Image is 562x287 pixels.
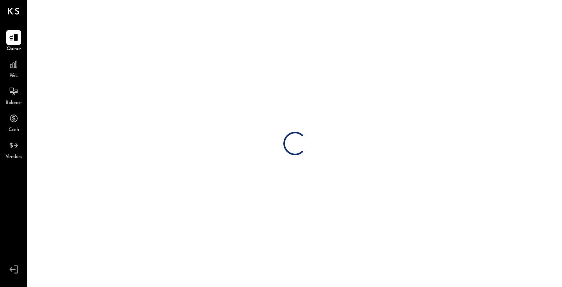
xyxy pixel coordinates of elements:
a: Cash [0,111,27,134]
a: Vendors [0,138,27,161]
span: Balance [5,100,22,107]
a: P&L [0,57,27,80]
span: Queue [7,46,21,53]
span: P&L [9,73,18,80]
span: Vendors [5,154,22,161]
a: Balance [0,84,27,107]
span: Cash [9,127,19,134]
a: Queue [0,30,27,53]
